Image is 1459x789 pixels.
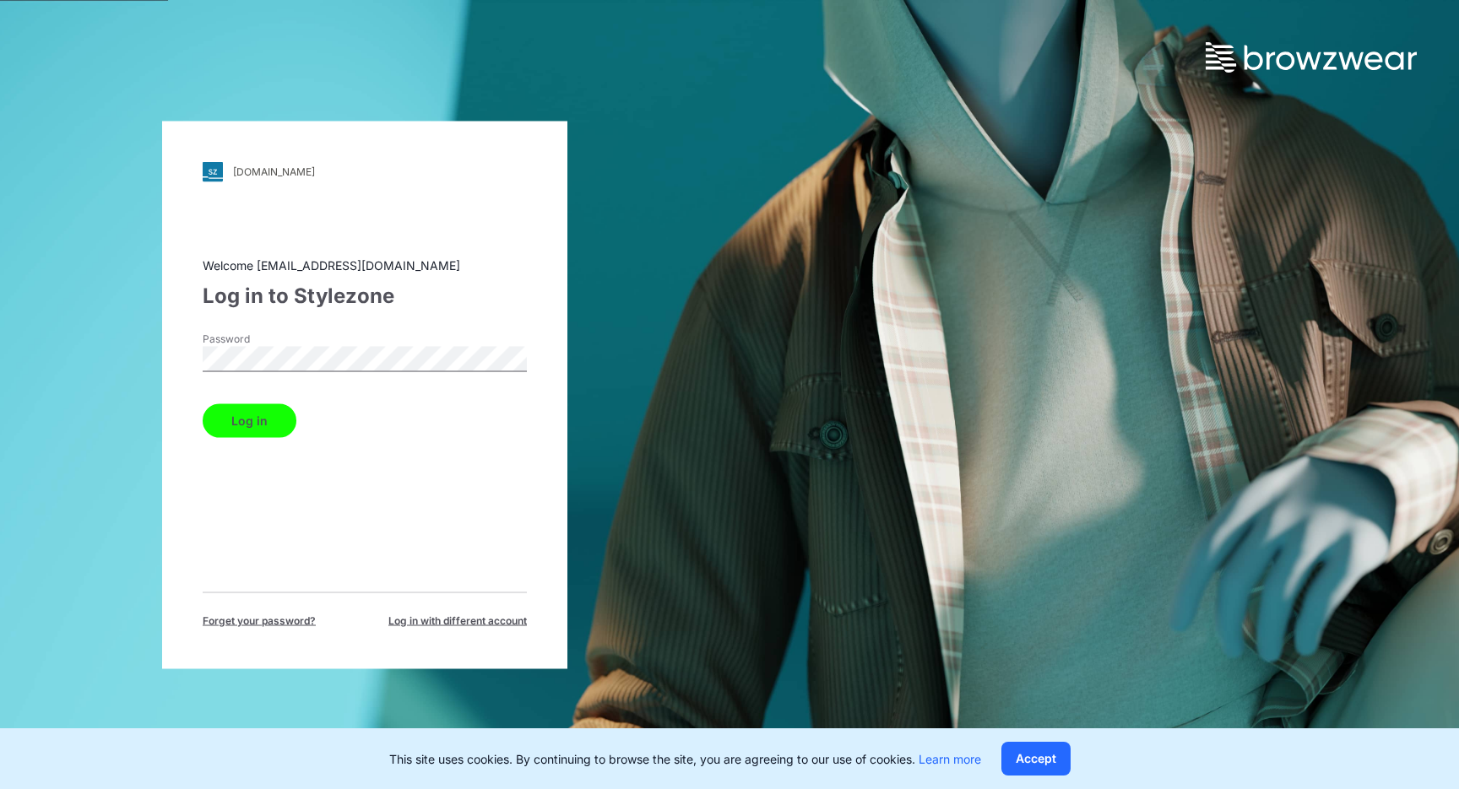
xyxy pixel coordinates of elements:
div: Log in to Stylezone [203,280,527,311]
button: Accept [1001,742,1071,775]
a: Learn more [919,752,981,766]
span: Forget your password? [203,613,316,628]
img: browzwear-logo.73288ffb.svg [1206,42,1417,73]
label: Password [203,331,321,346]
p: This site uses cookies. By continuing to browse the site, you are agreeing to our use of cookies. [389,750,981,768]
div: Welcome [EMAIL_ADDRESS][DOMAIN_NAME] [203,256,527,273]
img: svg+xml;base64,PHN2ZyB3aWR0aD0iMjgiIGhlaWdodD0iMjgiIHZpZXdCb3g9IjAgMCAyOCAyOCIgZmlsbD0ibm9uZSIgeG... [203,161,223,181]
div: [DOMAIN_NAME] [233,165,315,178]
button: Log in [203,403,296,437]
span: Log in with different account [388,613,527,628]
a: [DOMAIN_NAME] [203,161,527,181]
